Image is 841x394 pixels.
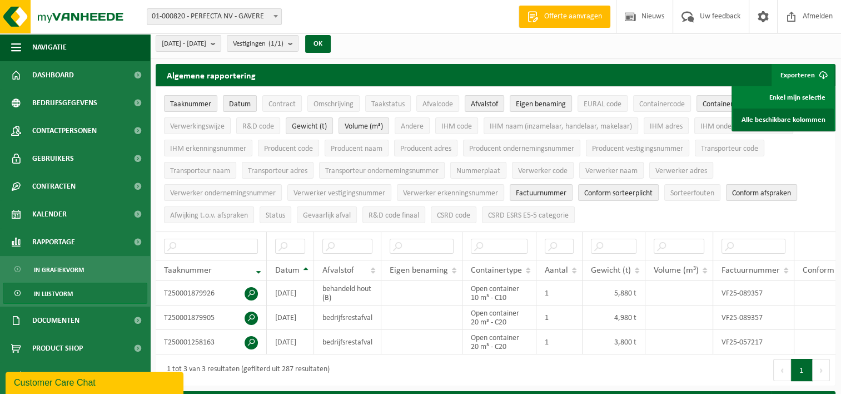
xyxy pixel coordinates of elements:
span: Conform afspraken [732,189,791,198]
span: Gebruikers [32,145,74,173]
button: IHM erkenningsnummerIHM erkenningsnummer: Activate to sort [164,140,252,156]
button: Conform afspraken : Activate to sort [726,184,797,201]
span: Contactpersonen [32,117,97,145]
button: EURAL codeEURAL code: Activate to sort [578,95,628,112]
span: Containertype [471,266,522,275]
span: Eigen benaming [390,266,448,275]
span: Producent vestigingsnummer [592,145,683,153]
button: DatumDatum: Activate to sort [223,95,257,112]
span: 01-000820 - PERFECTA NV - GAVERE [147,8,282,25]
span: Offerte aanvragen [541,11,605,22]
button: Transporteur codeTransporteur code: Activate to sort [695,140,764,156]
button: CSRD ESRS E5-5 categorieCSRD ESRS E5-5 categorie: Activate to sort [482,206,575,223]
button: TaakstatusTaakstatus: Activate to sort [365,95,411,112]
span: Rapportage [32,228,75,256]
span: Status [266,211,285,220]
span: Eigen benaming [516,100,566,109]
span: 01-000820 - PERFECTA NV - GAVERE [147,9,281,24]
button: OmschrijvingOmschrijving: Activate to sort [307,95,360,112]
button: IHM ondernemingsnummerIHM ondernemingsnummer: Activate to sort [694,117,793,134]
button: Verwerker vestigingsnummerVerwerker vestigingsnummer: Activate to sort [287,184,391,201]
button: Gewicht (t)Gewicht (t): Activate to sort [286,117,333,134]
button: Conform sorteerplicht : Activate to sort [578,184,659,201]
span: Containertype [703,100,747,109]
span: Conform sorteerplicht [584,189,653,198]
button: ContainercodeContainercode: Activate to sort [633,95,691,112]
td: VF25-089357 [713,306,794,330]
button: Volume (m³)Volume (m³): Activate to sort [339,117,389,134]
span: Gevaarlijk afval [303,211,351,220]
span: Afvalcode [422,100,453,109]
span: Producent ondernemingsnummer [469,145,574,153]
h2: Algemene rapportering [156,64,267,86]
span: Transporteur code [701,145,758,153]
button: NummerplaatNummerplaat: Activate to sort [450,162,506,179]
span: Contracten [32,173,76,200]
span: Vestigingen [233,36,283,52]
td: bedrijfsrestafval [314,330,381,354]
span: R&D code finaal [369,211,419,220]
button: IHM adresIHM adres: Activate to sort [644,117,689,134]
button: ContainertypeContainertype: Activate to sort [696,95,753,112]
button: Verwerker ondernemingsnummerVerwerker ondernemingsnummer: Activate to sort [164,184,282,201]
span: Producent naam [331,145,382,153]
span: IHM ondernemingsnummer [700,122,787,131]
td: Open container 10 m³ - C10 [462,281,536,306]
button: IHM codeIHM code: Activate to sort [435,117,478,134]
span: In grafiekvorm [34,259,84,280]
button: Transporteur ondernemingsnummerTransporteur ondernemingsnummer : Activate to sort [319,162,445,179]
button: 1 [791,359,813,381]
a: Alle beschikbare kolommen [733,109,834,131]
td: 4,980 t [583,306,645,330]
span: CSRD ESRS E5-5 categorie [488,211,569,220]
td: 1 [536,281,583,306]
td: VF25-057217 [713,330,794,354]
span: Volume (m³) [654,266,699,275]
span: Gewicht (t) [591,266,631,275]
button: Eigen benamingEigen benaming: Activate to sort [510,95,572,112]
span: Documenten [32,307,79,334]
a: Enkel mijn selectie [733,86,834,109]
button: Exporteren [772,64,834,86]
td: VF25-089357 [713,281,794,306]
span: EURAL code [584,100,621,109]
span: Kalender [32,200,67,228]
span: Verwerker vestigingsnummer [293,189,385,198]
span: Aantal [545,266,568,275]
span: CSRD code [437,211,470,220]
button: CSRD codeCSRD code: Activate to sort [431,206,476,223]
span: Containercode [639,100,685,109]
span: Producent adres [400,145,451,153]
span: Nummerplaat [456,167,500,175]
td: Open container 20 m³ - C20 [462,306,536,330]
button: Gevaarlijk afval : Activate to sort [297,206,357,223]
span: Transporteur naam [170,167,230,175]
td: bedrijfsrestafval [314,306,381,330]
button: FactuurnummerFactuurnummer: Activate to sort [510,184,573,201]
button: SorteerfoutenSorteerfouten: Activate to sort [664,184,720,201]
span: Afvalstof [471,100,498,109]
span: Transporteur ondernemingsnummer [325,167,439,175]
button: Producent vestigingsnummerProducent vestigingsnummer: Activate to sort [586,140,689,156]
span: Volume (m³) [345,122,383,131]
span: R&D code [242,122,274,131]
button: AfvalstofAfvalstof: Activate to sort [465,95,504,112]
span: Gewicht (t) [292,122,327,131]
count: (1/1) [268,40,283,47]
button: Transporteur adresTransporteur adres: Activate to sort [242,162,313,179]
td: [DATE] [267,330,314,354]
span: IHM adres [650,122,683,131]
span: Omschrijving [313,100,354,109]
span: Acceptatievoorwaarden [32,362,122,390]
div: 1 tot 3 van 3 resultaten (gefilterd uit 287 resultaten) [161,360,330,380]
span: Verwerkingswijze [170,122,225,131]
button: ContractContract: Activate to sort [262,95,302,112]
button: [DATE] - [DATE] [156,35,221,52]
button: R&D codeR&amp;D code: Activate to sort [236,117,280,134]
span: Producent code [264,145,313,153]
a: In lijstvorm [3,283,147,304]
button: Afwijking t.o.v. afsprakenAfwijking t.o.v. afspraken: Activate to sort [164,206,254,223]
span: In lijstvorm [34,283,73,304]
button: Producent adresProducent adres: Activate to sort [394,140,457,156]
